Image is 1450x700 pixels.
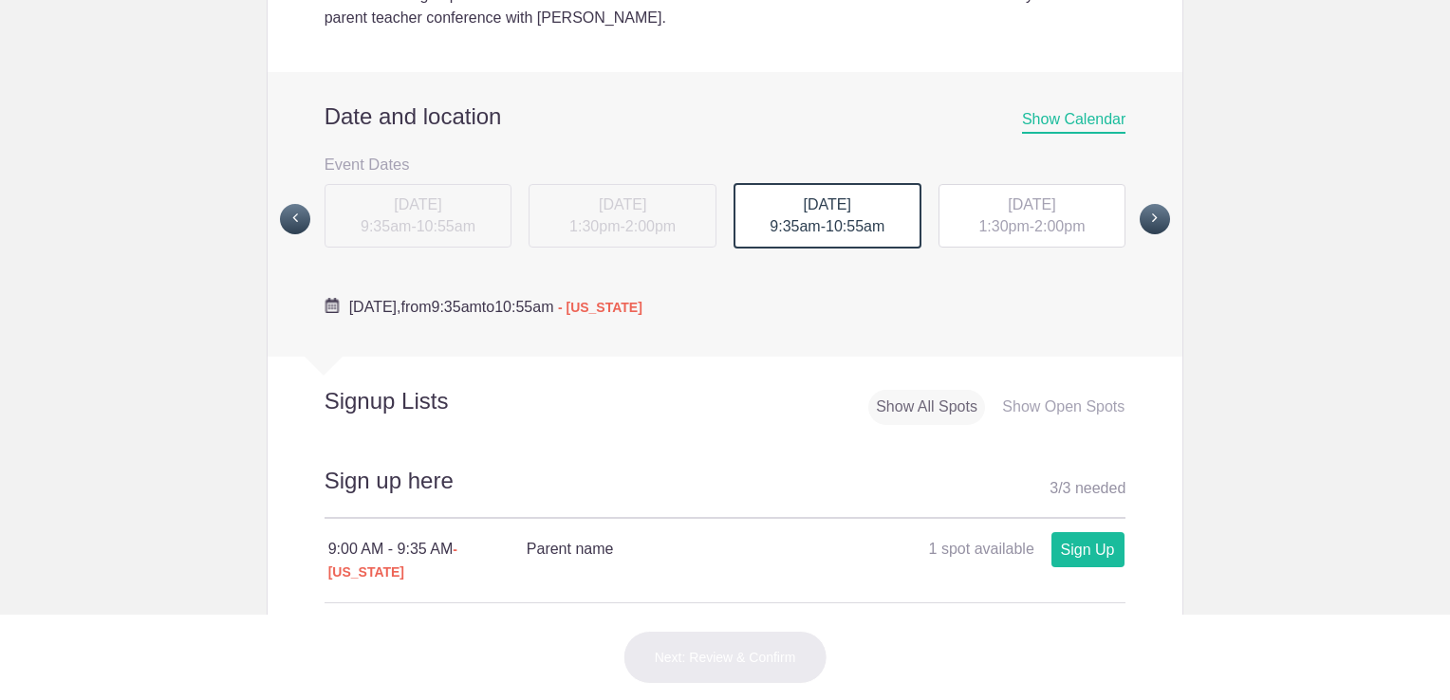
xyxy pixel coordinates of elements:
span: 10:55am [826,218,884,234]
h2: Signup Lists [268,387,573,415]
h2: Sign up here [325,465,1126,519]
a: Sign Up [1051,532,1125,567]
span: 1 spot available [929,541,1034,557]
span: [DATE] [804,196,851,212]
span: 1:30pm [978,218,1029,234]
span: [DATE], [349,299,401,315]
span: from to [349,299,642,315]
div: - [734,183,921,249]
span: 10:55am [494,299,553,315]
span: Show Calendar [1022,111,1125,134]
h2: Date and location [325,102,1126,131]
img: Cal purple [325,298,340,313]
span: [DATE] [1008,196,1055,212]
span: / [1058,480,1062,496]
div: 3 3 needed [1050,474,1125,503]
span: 2:00pm [1034,218,1085,234]
button: [DATE] 1:30pm-2:00pm [938,183,1127,249]
div: 9:00 AM - 9:35 AM [328,538,527,583]
h3: Event Dates [325,150,1126,178]
span: 9:35am [431,299,481,315]
span: 9:35am [770,218,820,234]
span: - [US_STATE] [328,542,457,580]
button: [DATE] 9:35am-10:55am [733,182,922,250]
button: Next: Review & Confirm [623,631,827,684]
div: - [939,184,1126,249]
h4: Parent name [527,538,825,561]
span: - [US_STATE] [558,300,642,315]
div: Show Open Spots [995,390,1132,425]
div: Show All Spots [868,390,985,425]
